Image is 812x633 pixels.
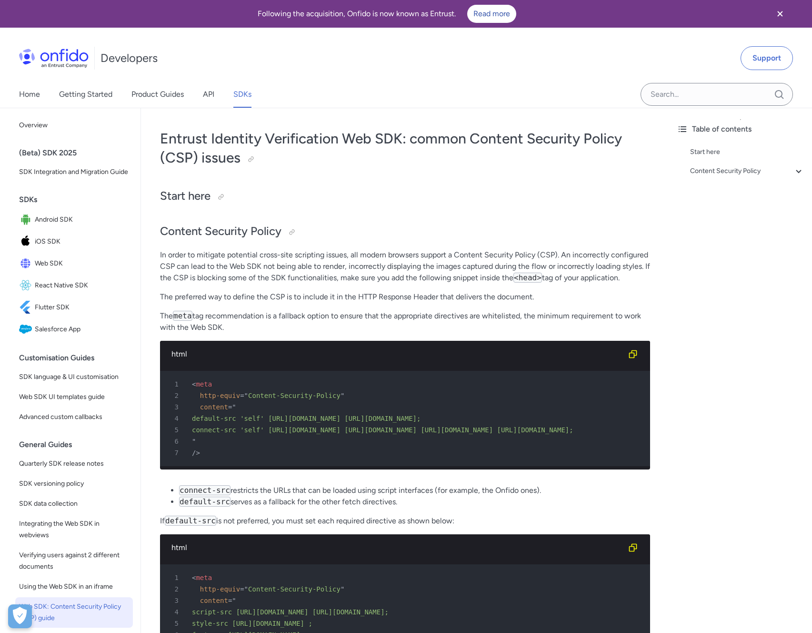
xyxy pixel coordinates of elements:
div: html [171,542,623,553]
span: 3 [164,401,185,413]
li: serves as a fallback for the other fetch directives. [179,496,650,508]
span: Advanced custom callbacks [19,411,129,423]
span: Web SDK: Content Security Policy (CSP) guide [19,601,129,624]
a: Integrating the Web SDK in webviews [15,514,133,545]
a: Using the Web SDK in an iframe [15,577,133,596]
img: IconiOS SDK [19,235,35,248]
code: <head> [513,273,542,283]
span: meta [196,380,212,388]
span: 7 [164,447,185,459]
a: IconAndroid SDKAndroid SDK [15,209,133,230]
span: 6 [164,436,185,447]
img: Onfido Logo [19,49,89,68]
span: content [200,403,228,411]
button: Copy code snippet button [623,345,642,364]
span: Flutter SDK [35,301,129,314]
input: Onfido search input field [641,83,793,106]
span: 2 [164,390,185,401]
span: connect-src 'self' [URL][DOMAIN_NAME] [URL][DOMAIN_NAME] [URL][DOMAIN_NAME] [URL][DOMAIN_NAME]; [192,426,573,434]
span: default-src 'self' [URL][DOMAIN_NAME] [URL][DOMAIN_NAME]; [192,415,421,422]
a: IconReact Native SDKReact Native SDK [15,275,133,296]
span: 2 [164,583,185,595]
span: 1 [164,378,185,390]
img: IconWeb SDK [19,257,35,270]
div: Cookie Preferences [8,604,32,628]
code: default-src [165,516,216,526]
span: Quarterly SDK release notes [19,458,129,470]
div: html [171,348,623,360]
a: SDKs [233,81,251,108]
span: /> [192,449,200,457]
a: IconSalesforce AppSalesforce App [15,319,133,340]
span: Verifying users against 2 different documents [19,550,129,572]
span: Web SDK UI templates guide [19,391,129,403]
a: SDK Integration and Migration Guide [15,163,133,182]
code: meta [173,311,192,321]
span: Content-Security-Policy [248,392,341,399]
div: Following the acquisition, Onfido is now known as Entrust. [11,5,762,23]
span: Salesforce App [35,323,129,336]
span: iOS SDK [35,235,129,248]
span: 3 [164,595,185,606]
h2: Content Security Policy [160,224,650,240]
span: = [228,597,232,604]
a: SDK language & UI customisation [15,368,133,387]
img: IconFlutter SDK [19,301,35,314]
a: Verifying users against 2 different documents [15,546,133,576]
span: 4 [164,413,185,424]
a: IconiOS SDKiOS SDK [15,231,133,252]
span: SDK data collection [19,498,129,510]
span: 5 [164,424,185,436]
a: Read more [467,5,516,23]
div: SDKs [19,190,137,209]
span: 5 [164,618,185,629]
span: 4 [164,606,185,618]
div: (Beta) SDK 2025 [19,143,137,163]
code: default-src [179,497,231,507]
a: SDK versioning policy [15,474,133,493]
button: Close banner [762,2,798,26]
span: = [240,392,244,399]
div: General Guides [19,435,137,454]
span: React Native SDK [35,279,129,292]
svg: Close banner [774,8,786,20]
a: Advanced custom callbacks [15,408,133,427]
a: API [203,81,214,108]
div: Table of contents [677,123,804,135]
a: Getting Started [59,81,112,108]
span: Web SDK [35,257,129,270]
a: IconFlutter SDKFlutter SDK [15,297,133,318]
h1: Developers [100,51,158,66]
img: IconAndroid SDK [19,213,35,226]
span: < [192,380,196,388]
span: " [341,585,344,593]
span: style-src [URL][DOMAIN_NAME] ; [192,620,312,627]
span: content [200,597,228,604]
li: restricts the URLs that can be loaded using script interfaces (for example, the Onfido ones). [179,485,650,496]
a: IconWeb SDKWeb SDK [15,253,133,274]
div: Customisation Guides [19,348,137,368]
p: If is not preferred, you must set each required directive as shown below: [160,515,650,527]
h1: Entrust Identity Verification Web SDK: common Content Security Policy (CSP) issues [160,129,650,167]
span: 1 [164,572,185,583]
span: < [192,574,196,582]
a: Content Security Policy [690,165,804,177]
a: Overview [15,116,133,135]
span: SDK language & UI customisation [19,371,129,383]
span: Android SDK [35,213,129,226]
a: Start here [690,146,804,158]
a: Support [741,46,793,70]
a: Web SDK UI templates guide [15,388,133,407]
span: " [232,597,236,604]
span: " [244,585,248,593]
span: SDK Integration and Migration Guide [19,166,129,178]
span: script-src [URL][DOMAIN_NAME] [URL][DOMAIN_NAME]; [192,608,389,616]
span: Integrating the Web SDK in webviews [19,518,129,541]
span: = [240,585,244,593]
span: " [232,403,236,411]
span: meta [196,574,212,582]
span: = [228,403,232,411]
a: Product Guides [131,81,184,108]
